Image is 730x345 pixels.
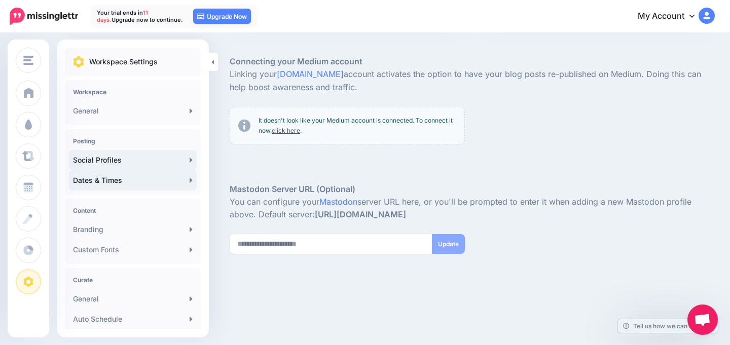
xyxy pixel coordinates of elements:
a: Mastodon [319,197,357,207]
strong: [URL][DOMAIN_NAME] [315,209,406,219]
p: Workspace Settings [89,56,158,68]
a: Dates & Times [69,170,197,190]
p: You can configure your server URL here, or you'll be prompted to enter it when adding a new Masto... [230,196,715,222]
img: settings.png [73,56,84,67]
h4: Workspace [73,88,193,96]
img: menu.png [23,56,33,65]
p: It doesn't look like your Medium account is connected. To connect it now, . [259,116,456,136]
a: Open chat [687,304,718,335]
a: General [69,289,197,309]
img: Missinglettr [10,8,78,25]
a: Auto Schedule [69,309,197,329]
h5: Mastodon Server URL (Optional) [230,183,715,196]
a: Tell us how we can improve [618,319,718,333]
h4: Content [73,207,193,214]
p: Linking your account activates the option to have your blog posts re-published on Medium. Doing t... [230,68,715,94]
a: click here [272,127,300,134]
a: My Account [628,4,715,29]
p: Your trial ends in Upgrade now to continue. [97,9,183,23]
button: Update [432,234,465,254]
a: Branding [69,219,197,240]
h4: Posting [73,137,193,145]
a: [DOMAIN_NAME] [277,69,344,79]
h4: Curate [73,276,193,284]
a: General [69,101,197,121]
a: Upgrade Now [193,9,251,24]
h5: Connecting your Medium account [230,55,715,68]
a: Social Profiles [69,150,197,170]
img: info-circle-grey.png [238,120,250,132]
span: 11 days. [97,9,148,23]
a: Custom Fonts [69,240,197,260]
